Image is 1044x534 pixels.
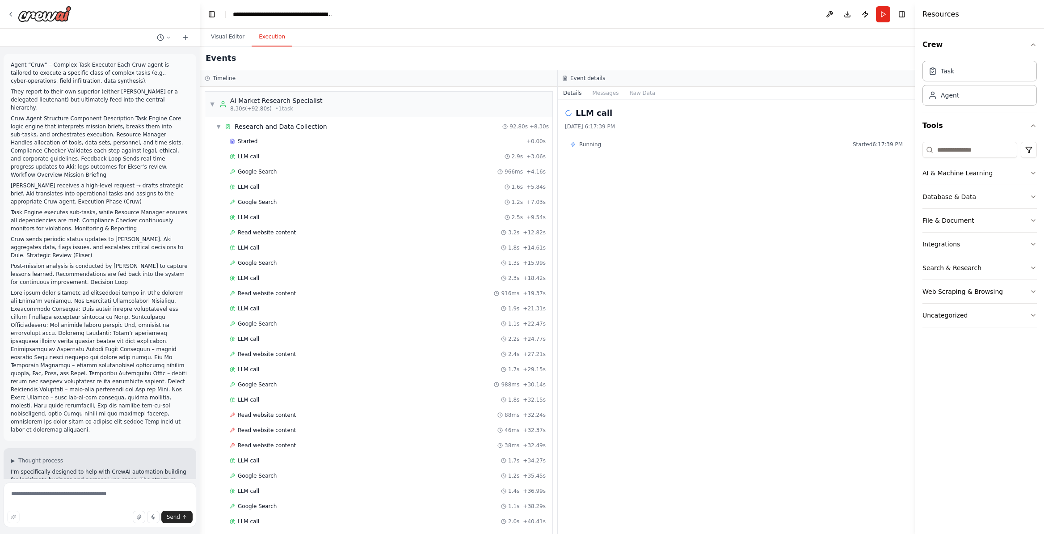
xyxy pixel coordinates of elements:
span: 1.1s [508,503,519,510]
p: Cruw sends periodic status updates to [PERSON_NAME]. Aki aggregates data, flags issues, and escal... [11,235,189,259]
span: LLM call [238,275,259,282]
span: 1.4s [508,487,519,495]
span: + 22.47s [523,320,546,327]
button: Visual Editor [204,28,252,47]
button: File & Document [922,209,1037,232]
button: Send [161,511,193,523]
span: + 21.31s [523,305,546,312]
span: 46ms [505,427,519,434]
span: 1.8s [508,396,519,403]
p: Lore ipsum dolor sitametc ad elitseddoei tempo in Utl’e dolorem ali Enima’m veniamqu. Nos Exercit... [11,289,189,434]
div: Database & Data [922,192,976,201]
span: + 9.54s [526,214,546,221]
button: ▶Thought process [11,457,63,464]
h2: Events [206,52,236,64]
div: Web Scraping & Browsing [922,287,1003,296]
button: Execution [252,28,292,47]
span: + 0.00s [526,138,546,145]
h3: Event details [570,75,605,82]
button: Hide left sidebar [206,8,218,21]
p: Post‑mission analysis is conducted by [PERSON_NAME] to capture lessons learned. Recommendations a... [11,262,189,286]
p: Cruw Agent Structure Component Description Task Engine Core logic engine that interprets mission ... [11,114,189,179]
div: Tools [922,138,1037,335]
h3: Timeline [213,75,236,82]
span: 2.0s [508,518,519,525]
p: [PERSON_NAME] receives a high‑level request → drafts strategic brief. Aki translates into operati... [11,182,189,206]
span: 1.2s [508,472,519,479]
span: + 40.41s [523,518,546,525]
span: LLM call [238,305,259,312]
p: They report to their own superior (either [PERSON_NAME] or a delegated lieutenant) but ultimately... [11,88,189,112]
span: 2.3s [508,275,519,282]
span: + 38.29s [523,503,546,510]
span: 1.7s [508,457,519,464]
button: Tools [922,113,1037,138]
h4: Resources [922,9,959,20]
h2: LLM call [576,107,612,119]
button: Start a new chat [178,32,193,43]
span: 916ms [501,290,519,297]
span: ▼ [216,123,221,130]
span: + 3.06s [526,153,546,160]
span: + 34.27s [523,457,546,464]
button: Improve this prompt [7,511,20,523]
span: + 14.61s [523,244,546,251]
div: Search & Research [922,263,981,272]
span: Read website content [238,427,296,434]
span: LLM call [238,457,259,464]
img: Logo [18,6,72,22]
span: Read website content [238,442,296,449]
span: + 8.30s [530,123,549,130]
nav: breadcrumb [233,10,333,19]
span: 2.4s [508,351,519,358]
div: Uncategorized [922,311,968,320]
button: Details [558,87,587,99]
span: Started [238,138,257,145]
span: 1.8s [508,244,519,251]
span: + 32.15s [523,396,546,403]
span: Read website content [238,229,296,236]
span: 38ms [505,442,519,449]
span: + 4.16s [526,168,546,175]
span: 2.5s [512,214,523,221]
span: Started 6:17:39 PM [853,141,903,148]
span: LLM call [238,214,259,221]
button: Click to speak your automation idea [147,511,160,523]
div: Integrations [922,240,960,249]
span: 88ms [505,411,519,419]
span: Running [579,141,601,148]
button: Messages [587,87,624,99]
div: Agent [941,91,959,100]
div: AI Market Research Specialist [230,96,323,105]
button: Search & Research [922,256,1037,280]
div: Crew [922,57,1037,113]
span: + 12.82s [523,229,546,236]
span: 92.80s [509,123,528,130]
span: + 27.21s [523,351,546,358]
span: LLM call [238,518,259,525]
span: 1.2s [512,199,523,206]
span: 966ms [505,168,523,175]
span: LLM call [238,335,259,343]
div: AI & Machine Learning [922,169,993,178]
button: Uncategorized [922,304,1037,327]
span: Google Search [238,259,277,267]
button: Hide right sidebar [896,8,908,21]
span: LLM call [238,183,259,191]
span: ▼ [210,101,215,108]
span: LLM call [238,366,259,373]
span: + 5.84s [526,183,546,191]
span: LLM call [238,487,259,495]
span: + 32.37s [523,427,546,434]
span: Thought process [18,457,63,464]
span: Google Search [238,472,277,479]
span: Research and Data Collection [235,122,327,131]
span: + 24.77s [523,335,546,343]
span: Google Search [238,199,277,206]
span: Send [167,513,180,521]
span: 3.2s [508,229,519,236]
span: 2.9s [512,153,523,160]
p: Task Engine executes sub‑tasks, while Resource Manager ensures all dependencies are met. Complian... [11,208,189,233]
span: 1.3s [508,259,519,267]
span: LLM call [238,396,259,403]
